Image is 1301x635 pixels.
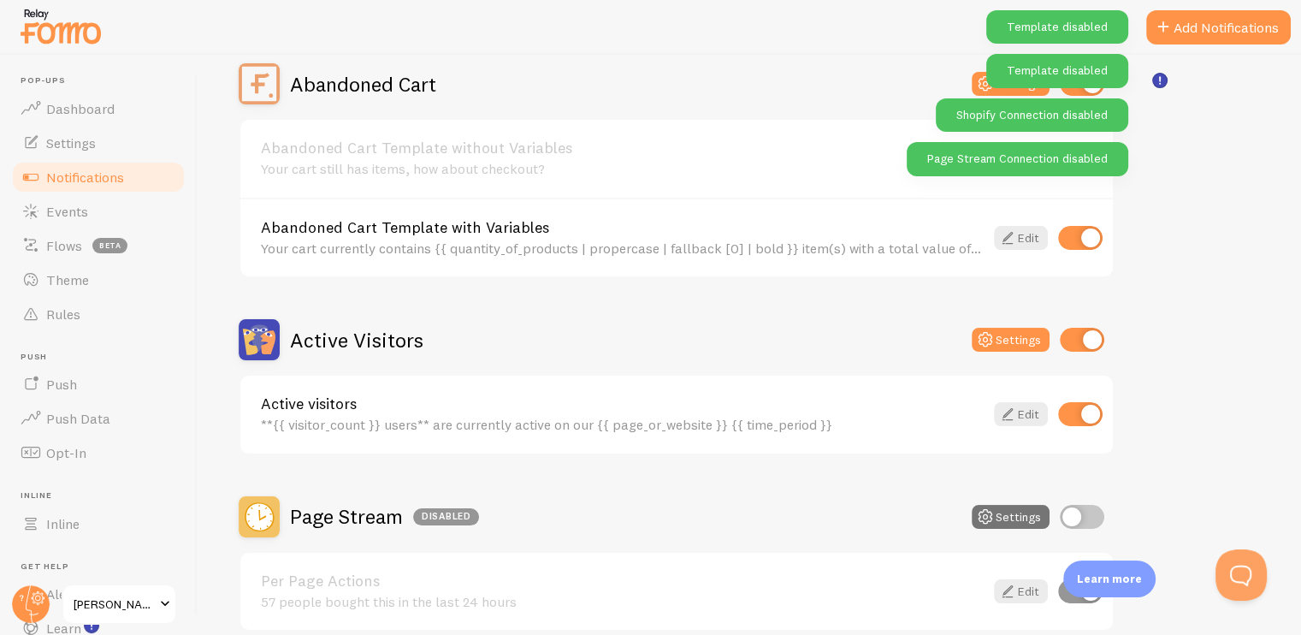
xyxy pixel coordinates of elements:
[46,306,80,323] span: Rules
[1077,571,1142,587] p: Learn more
[74,594,155,614] span: [PERSON_NAME]
[261,140,984,156] a: Abandoned Cart Template without Variables
[290,327,423,353] h2: Active Visitors
[1063,561,1156,597] div: Learn more
[46,444,86,461] span: Opt-In
[46,410,110,427] span: Push Data
[994,579,1048,603] a: Edit
[261,594,984,609] div: 57 people bought this in the last 24 hours
[10,194,186,228] a: Events
[261,396,984,412] a: Active visitors
[261,220,984,235] a: Abandoned Cart Template with Variables
[972,328,1050,352] button: Settings
[994,226,1048,250] a: Edit
[21,561,186,573] span: Get Help
[10,577,186,611] a: Alerts
[46,376,77,393] span: Push
[10,367,186,401] a: Push
[46,100,115,117] span: Dashboard
[239,496,280,537] img: Page Stream
[46,169,124,186] span: Notifications
[46,203,88,220] span: Events
[18,4,103,48] img: fomo-relay-logo-orange.svg
[10,92,186,126] a: Dashboard
[994,402,1048,426] a: Edit
[10,401,186,436] a: Push Data
[84,618,99,633] svg: <p>Watch New Feature Tutorials!</p>
[10,263,186,297] a: Theme
[10,436,186,470] a: Opt-In
[239,319,280,360] img: Active Visitors
[92,238,127,253] span: beta
[290,503,479,530] h2: Page Stream
[21,490,186,501] span: Inline
[936,98,1128,132] div: Shopify Connection disabled
[290,71,436,98] h2: Abandoned Cart
[10,228,186,263] a: Flows beta
[62,584,177,625] a: [PERSON_NAME]
[46,237,82,254] span: Flows
[413,508,479,525] div: Disabled
[21,352,186,363] span: Push
[972,505,1050,529] button: Settings
[261,240,984,256] div: Your cart currently contains {{ quantity_of_products | propercase | fallback [0] | bold }} item(s...
[10,160,186,194] a: Notifications
[239,63,280,104] img: Abandoned Cart
[261,573,984,589] a: Per Page Actions
[986,10,1128,44] div: Template disabled
[1152,73,1168,88] svg: <p>🛍️ For Shopify Users</p><p>To use the <strong>Abandoned Cart with Variables</strong> template,...
[21,75,186,86] span: Pop-ups
[10,297,186,331] a: Rules
[261,161,984,176] div: Your cart still has items, how about checkout?
[10,507,186,541] a: Inline
[46,515,80,532] span: Inline
[907,142,1128,175] div: Page Stream Connection disabled
[46,134,96,151] span: Settings
[1215,549,1267,601] iframe: Help Scout Beacon - Open
[10,126,186,160] a: Settings
[986,54,1128,87] div: Template disabled
[46,271,89,288] span: Theme
[261,417,984,432] div: **{{ visitor_count }} users** are currently active on our {{ page_or_website }} {{ time_period }}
